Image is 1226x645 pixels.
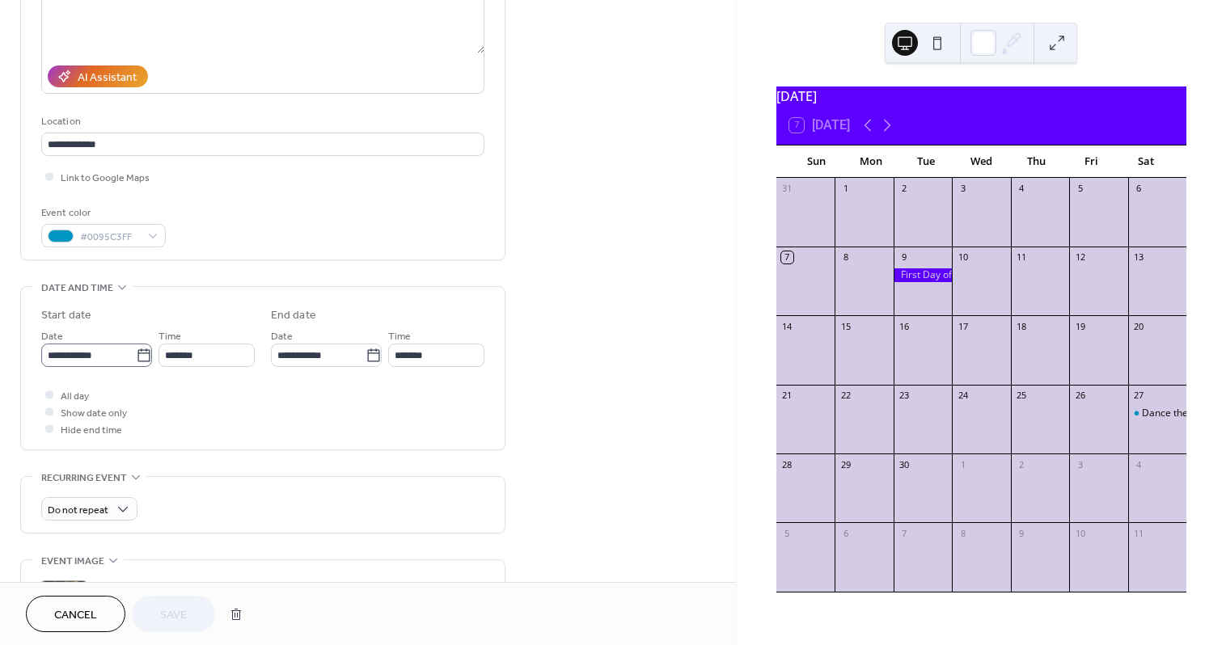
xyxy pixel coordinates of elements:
[61,388,89,405] span: All day
[1133,183,1145,195] div: 6
[1074,183,1086,195] div: 5
[781,527,793,539] div: 5
[1016,458,1028,470] div: 2
[839,251,852,263] div: 8
[781,390,793,402] div: 21
[781,251,793,263] div: 7
[159,328,181,345] span: Time
[61,405,127,422] span: Show date only
[781,320,793,332] div: 14
[957,320,969,332] div: 17
[80,229,140,246] span: #0095C3FF
[41,307,91,324] div: Start date
[1016,183,1028,195] div: 4
[1133,390,1145,402] div: 27
[271,307,316,324] div: End date
[61,422,122,439] span: Hide end time
[388,328,411,345] span: Time
[41,280,113,297] span: Date and time
[789,145,844,178] div: Sun
[953,145,1008,178] div: Wed
[898,527,911,539] div: 7
[41,204,163,221] div: Event color
[898,145,953,178] div: Tue
[957,458,969,470] div: 1
[839,320,852,332] div: 15
[1016,320,1028,332] div: 18
[1133,527,1145,539] div: 11
[844,145,899,178] div: Mon
[1063,145,1118,178] div: Fri
[957,390,969,402] div: 24
[1016,527,1028,539] div: 9
[48,65,148,87] button: AI Assistant
[1074,390,1086,402] div: 26
[54,607,97,624] span: Cancel
[41,470,127,487] span: Recurring event
[957,251,969,263] div: 10
[957,527,969,539] div: 8
[894,268,952,282] div: First Day of Fall Season
[781,183,793,195] div: 31
[898,390,911,402] div: 23
[839,527,852,539] div: 6
[1016,251,1028,263] div: 11
[41,580,87,626] div: ;
[898,251,911,263] div: 9
[41,328,63,345] span: Date
[898,183,911,195] div: 2
[1016,390,1028,402] div: 25
[41,113,481,130] div: Location
[1074,251,1086,263] div: 12
[1074,527,1086,539] div: 10
[776,86,1186,106] div: [DATE]
[957,183,969,195] div: 3
[1074,458,1086,470] div: 3
[41,553,104,570] span: Event image
[271,328,293,345] span: Date
[1133,251,1145,263] div: 13
[898,320,911,332] div: 16
[1008,145,1063,178] div: Thu
[839,458,852,470] div: 29
[48,501,108,520] span: Do not repeat
[78,70,137,86] div: AI Assistant
[1133,458,1145,470] div: 4
[898,458,911,470] div: 30
[781,458,793,470] div: 28
[1074,320,1086,332] div: 19
[1118,145,1173,178] div: Sat
[26,596,125,632] button: Cancel
[1128,407,1186,420] div: Dance the Night Away
[839,390,852,402] div: 22
[1133,320,1145,332] div: 20
[61,170,150,187] span: Link to Google Maps
[839,183,852,195] div: 1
